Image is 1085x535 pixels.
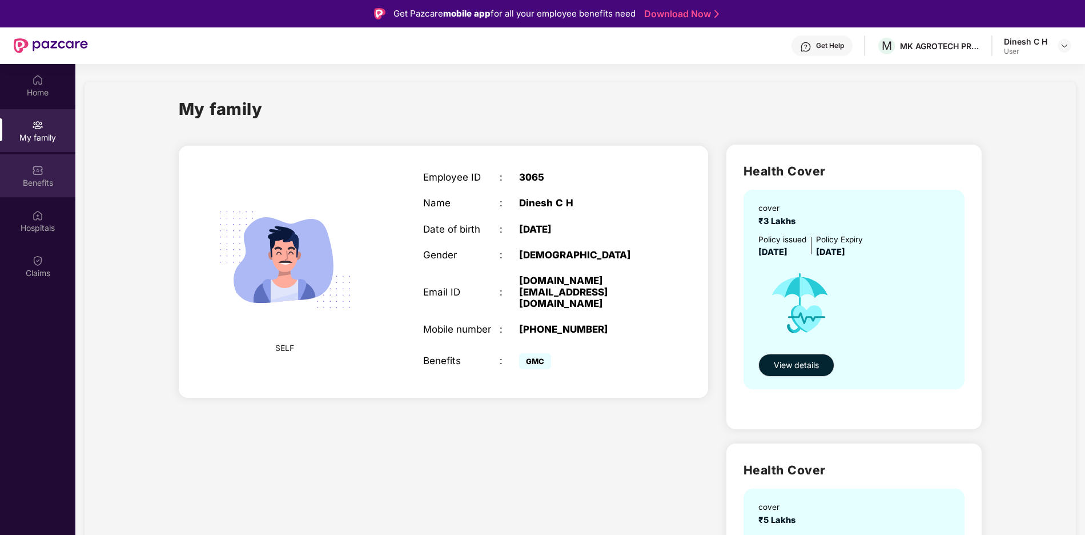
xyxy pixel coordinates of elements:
div: Employee ID [423,171,500,183]
div: Dinesh C H [1004,36,1047,47]
img: Logo [374,8,385,19]
div: Email ID [423,286,500,298]
div: Get Help [816,41,844,50]
img: svg+xml;base64,PHN2ZyB3aWR0aD0iMjAiIGhlaWdodD0iMjAiIHZpZXdCb3g9IjAgMCAyMCAyMCIgZmlsbD0ibm9uZSIgeG... [32,119,43,131]
img: svg+xml;base64,PHN2ZyBpZD0iQmVuZWZpdHMiIHhtbG5zPSJodHRwOi8vd3d3LnczLm9yZy8yMDAwL3N2ZyIgd2lkdGg9Ij... [32,165,43,176]
div: [DEMOGRAPHIC_DATA] [519,249,653,261]
span: GMC [519,353,551,369]
img: svg+xml;base64,PHN2ZyBpZD0iSG9zcGl0YWxzIiB4bWxucz0iaHR0cDovL3d3dy53My5vcmcvMjAwMC9zdmciIHdpZHRoPS... [32,210,43,221]
strong: mobile app [443,8,491,19]
span: ₹5 Lakhs [758,515,800,525]
div: Date of birth [423,223,500,235]
img: svg+xml;base64,PHN2ZyBpZD0iSG9tZSIgeG1sbnM9Imh0dHA6Ly93d3cudzMub3JnLzIwMDAvc3ZnIiB3aWR0aD0iMjAiIG... [32,74,43,86]
div: Mobile number [423,324,500,335]
div: : [500,324,519,335]
div: Name [423,197,500,209]
span: [DATE] [758,247,787,257]
div: Dinesh C H [519,197,653,209]
h2: Health Cover [744,461,965,480]
div: : [500,197,519,209]
span: [DATE] [816,247,845,257]
span: SELF [275,342,294,354]
div: [DOMAIN_NAME][EMAIL_ADDRESS][DOMAIN_NAME] [519,275,653,309]
span: M [882,39,892,53]
div: Get Pazcare for all your employee benefits need [393,7,636,21]
img: New Pazcare Logo [14,38,88,53]
div: : [500,171,519,183]
div: cover [758,202,800,214]
div: Policy issued [758,234,806,246]
span: ₹3 Lakhs [758,216,800,226]
div: Policy Expiry [816,234,863,246]
a: Download Now [644,8,716,20]
div: : [500,249,519,261]
div: [PHONE_NUMBER] [519,324,653,335]
button: View details [758,354,834,377]
img: svg+xml;base64,PHN2ZyBpZD0iRHJvcGRvd24tMzJ4MzIiIHhtbG5zPSJodHRwOi8vd3d3LnczLm9yZy8yMDAwL3N2ZyIgd2... [1060,41,1069,50]
div: Benefits [423,355,500,366]
div: MK AGROTECH PRIVATE LIMITED [900,41,980,51]
div: 3065 [519,171,653,183]
div: : [500,286,519,298]
h2: Health Cover [744,162,965,181]
img: Stroke [714,8,719,20]
img: svg+xml;base64,PHN2ZyBpZD0iQ2xhaW0iIHhtbG5zPSJodHRwOi8vd3d3LnczLm9yZy8yMDAwL3N2ZyIgd2lkdGg9IjIwIi... [32,255,43,266]
div: User [1004,47,1047,56]
img: icon [758,259,842,348]
img: svg+xml;base64,PHN2ZyBpZD0iSGVscC0zMngzMiIgeG1sbnM9Imh0dHA6Ly93d3cudzMub3JnLzIwMDAvc3ZnIiB3aWR0aD... [800,41,811,53]
h1: My family [179,96,263,122]
div: [DATE] [519,223,653,235]
img: svg+xml;base64,PHN2ZyB4bWxucz0iaHR0cDovL3d3dy53My5vcmcvMjAwMC9zdmciIHdpZHRoPSIyMjQiIGhlaWdodD0iMT... [203,178,367,342]
span: View details [774,359,819,372]
div: cover [758,501,800,513]
div: : [500,223,519,235]
div: : [500,355,519,366]
div: Gender [423,249,500,261]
